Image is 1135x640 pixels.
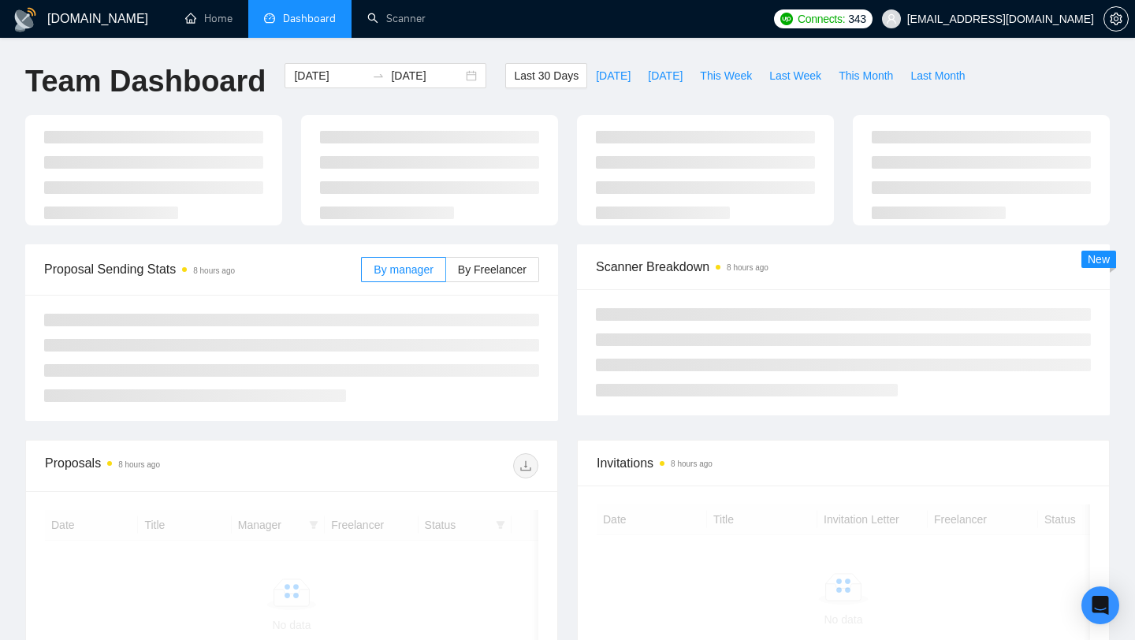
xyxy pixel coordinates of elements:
time: 8 hours ago [118,460,160,469]
time: 8 hours ago [193,266,235,275]
input: End date [391,67,463,84]
button: [DATE] [587,63,639,88]
a: setting [1103,13,1129,25]
button: [DATE] [639,63,691,88]
a: searchScanner [367,12,426,25]
span: Proposal Sending Stats [44,259,361,279]
a: homeHome [185,12,233,25]
span: Last Month [910,67,965,84]
time: 8 hours ago [671,460,713,468]
span: Last Week [769,67,821,84]
span: By manager [374,263,433,276]
span: Scanner Breakdown [596,257,1091,277]
span: New [1088,253,1110,266]
div: Proposals [45,453,292,478]
button: Last 30 Days [505,63,587,88]
span: user [886,13,897,24]
span: swap-right [372,69,385,82]
span: This Week [700,67,752,84]
span: setting [1104,13,1128,25]
h1: Team Dashboard [25,63,266,100]
button: setting [1103,6,1129,32]
span: [DATE] [648,67,683,84]
span: to [372,69,385,82]
span: Invitations [597,453,1090,473]
input: Start date [294,67,366,84]
span: Dashboard [283,12,336,25]
img: upwork-logo.png [780,13,793,25]
button: This Month [830,63,902,88]
span: 343 [848,10,865,28]
span: Last 30 Days [514,67,579,84]
span: Connects: [798,10,845,28]
button: Last Week [761,63,830,88]
span: [DATE] [596,67,631,84]
button: This Week [691,63,761,88]
div: Open Intercom Messenger [1081,586,1119,624]
button: Last Month [902,63,973,88]
span: dashboard [264,13,275,24]
time: 8 hours ago [727,263,768,272]
span: By Freelancer [458,263,527,276]
span: This Month [839,67,893,84]
img: logo [13,7,38,32]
